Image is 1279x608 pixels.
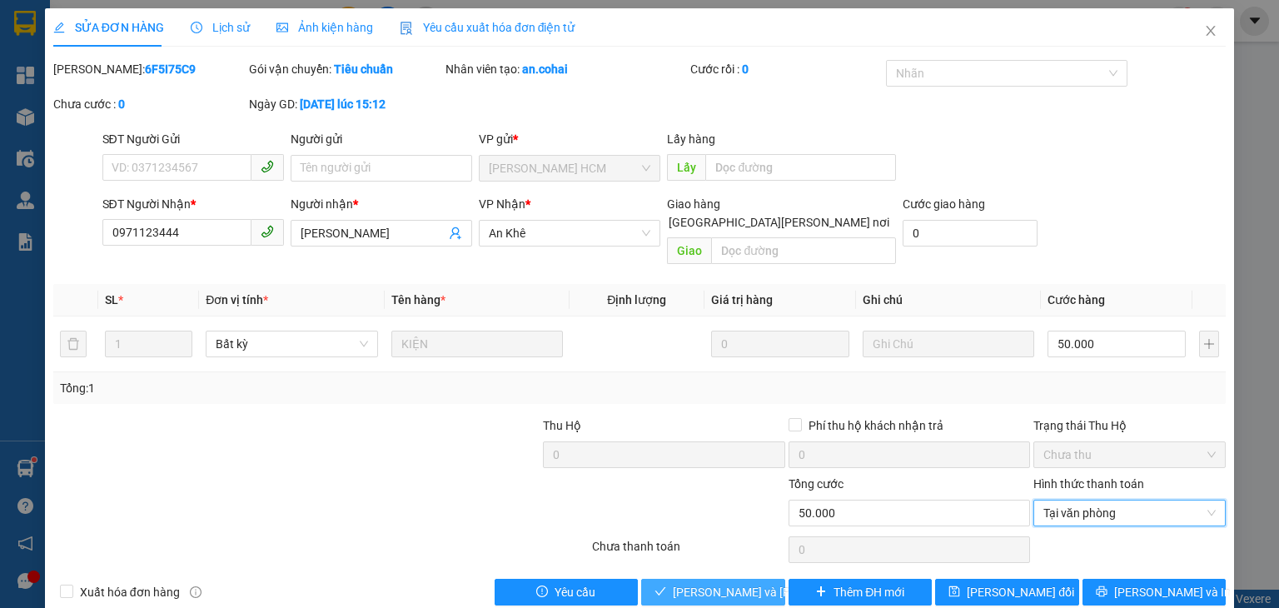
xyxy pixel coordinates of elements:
[856,284,1041,316] th: Ghi chú
[102,130,284,148] div: SĐT Người Gửi
[690,60,883,78] div: Cước rồi :
[261,160,274,173] span: phone
[60,379,495,397] div: Tổng: 1
[711,331,849,357] input: 0
[391,293,445,306] span: Tên hàng
[105,293,118,306] span: SL
[711,293,773,306] span: Giá trị hàng
[522,62,568,76] b: an.cohai
[935,579,1079,606] button: save[PERSON_NAME] đổi
[53,95,246,113] div: Chưa cước :
[190,586,202,598] span: info-circle
[1114,583,1231,601] span: [PERSON_NAME] và In
[802,416,950,435] span: Phí thu hộ khách nhận trả
[667,132,715,146] span: Lấy hàng
[400,22,413,35] img: icon
[276,22,288,33] span: picture
[607,293,666,306] span: Định lượng
[590,537,786,566] div: Chưa thanh toán
[903,197,985,211] label: Cước giao hàng
[641,579,785,606] button: check[PERSON_NAME] và [PERSON_NAME] hàng
[815,586,827,599] span: plus
[334,62,393,76] b: Tiêu chuẩn
[789,579,933,606] button: plusThêm ĐH mới
[1048,293,1105,306] span: Cước hàng
[1043,442,1216,467] span: Chưa thu
[291,130,472,148] div: Người gửi
[789,477,844,491] span: Tổng cước
[1082,579,1227,606] button: printer[PERSON_NAME] và In
[673,583,898,601] span: [PERSON_NAME] và [PERSON_NAME] hàng
[249,95,441,113] div: Ngày GD:
[543,419,581,432] span: Thu Hộ
[206,293,268,306] span: Đơn vị tính
[53,22,65,33] span: edit
[834,583,904,601] span: Thêm ĐH mới
[261,225,274,238] span: phone
[400,21,575,34] span: Yêu cầu xuất hóa đơn điện tử
[489,156,650,181] span: Trần Phú HCM
[276,21,373,34] span: Ảnh kiện hàng
[667,154,705,181] span: Lấy
[662,213,896,232] span: [GEOGRAPHIC_DATA][PERSON_NAME] nơi
[1187,8,1234,55] button: Close
[1043,501,1216,526] span: Tại văn phòng
[489,221,650,246] span: An Khê
[291,195,472,213] div: Người nhận
[216,331,367,356] span: Bất kỳ
[102,195,284,213] div: SĐT Người Nhận
[742,62,749,76] b: 0
[536,586,548,599] span: exclamation-circle
[967,583,1074,601] span: [PERSON_NAME] đổi
[191,21,250,34] span: Lịch sử
[667,197,720,211] span: Giao hàng
[1096,586,1107,599] span: printer
[300,97,386,111] b: [DATE] lúc 15:12
[667,237,711,264] span: Giao
[1033,477,1144,491] label: Hình thức thanh toán
[449,227,462,240] span: user-add
[145,62,196,76] b: 6F5I75C9
[118,97,125,111] b: 0
[705,154,896,181] input: Dọc đường
[495,579,639,606] button: exclamation-circleYêu cầu
[60,331,87,357] button: delete
[445,60,687,78] div: Nhân viên tạo:
[53,21,164,34] span: SỬA ĐƠN HÀNG
[711,237,896,264] input: Dọc đường
[555,583,595,601] span: Yêu cầu
[479,197,525,211] span: VP Nhận
[53,60,246,78] div: [PERSON_NAME]:
[73,583,187,601] span: Xuất hóa đơn hàng
[249,60,441,78] div: Gói vận chuyển:
[1204,24,1217,37] span: close
[948,586,960,599] span: save
[479,130,660,148] div: VP gửi
[654,586,666,599] span: check
[391,331,563,357] input: VD: Bàn, Ghế
[191,22,202,33] span: clock-circle
[1033,416,1226,435] div: Trạng thái Thu Hộ
[903,220,1038,247] input: Cước giao hàng
[1199,331,1219,357] button: plus
[863,331,1034,357] input: Ghi Chú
